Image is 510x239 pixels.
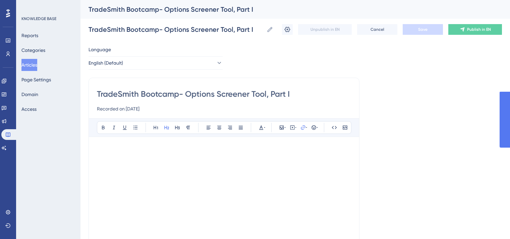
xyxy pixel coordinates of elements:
[21,16,56,21] div: KNOWLEDGE BASE
[403,24,443,35] button: Save
[21,74,51,86] button: Page Settings
[89,46,111,54] span: Language
[448,24,502,35] button: Publish in EN
[21,29,38,42] button: Reports
[357,24,397,35] button: Cancel
[371,27,384,32] span: Cancel
[21,44,45,56] button: Categories
[21,59,37,71] button: Articles
[21,88,38,100] button: Domain
[97,105,351,113] input: Article Description
[467,27,491,32] span: Publish in EN
[298,24,352,35] button: Unpublish in EN
[89,56,223,70] button: English (Default)
[89,25,264,34] input: Article Name
[310,27,340,32] span: Unpublish in EN
[89,59,123,67] span: English (Default)
[97,89,351,99] input: Article Title
[418,27,428,32] span: Save
[482,213,502,233] iframe: UserGuiding AI Assistant Launcher
[21,103,37,115] button: Access
[89,5,485,14] div: TradeSmith Bootcamp- Options Screener Tool, Part I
